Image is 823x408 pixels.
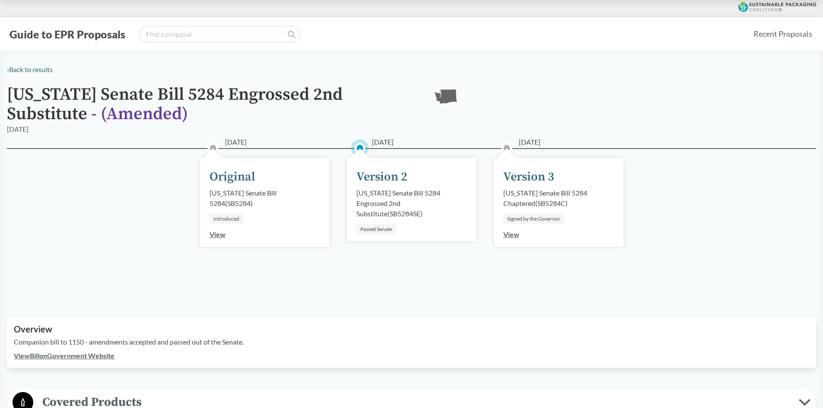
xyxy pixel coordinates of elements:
[14,324,809,334] h2: Overview
[7,124,29,134] div: [DATE]
[356,188,467,219] div: [US_STATE] Senate Bill 5284 Engrossed 2nd Substitute ( SB5284SE )
[750,24,816,44] a: Recent Proposals
[356,224,396,234] div: Passed Senate
[519,137,540,147] span: [DATE]
[503,188,614,209] div: [US_STATE] Senate Bill 5284 Chaptered ( SB5284C )
[14,337,809,347] p: Companion bill to 1150 - amendments accepted and passed out of the Senate.
[372,137,394,147] span: [DATE]
[210,168,255,186] div: Original
[7,27,128,41] button: Guide to EPR Proposals
[210,188,320,209] div: [US_STATE] Senate Bill 5284 ( SB5284 )
[210,230,226,238] a: View
[503,168,554,186] div: Version 3
[503,230,519,238] a: View
[356,168,407,186] div: Version 2
[14,351,114,360] a: ViewBillonGovernment Website
[91,103,188,125] span: - ( Amended )
[503,214,564,224] div: Signed by the Governor
[7,65,53,73] a: ‹Back to results
[139,25,301,43] input: Find a proposal
[7,85,422,124] h1: [US_STATE] Senate Bill 5284 Engrossed 2nd Substitute
[210,214,243,224] div: Introduced
[225,137,247,147] span: [DATE]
